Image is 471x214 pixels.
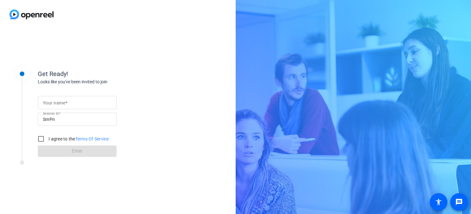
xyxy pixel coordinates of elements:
[75,136,109,141] a: Terms Of Service
[455,198,463,206] mat-icon: message
[43,111,59,115] mat-label: Session ID
[43,100,65,105] mat-label: Your name
[47,136,109,142] label: I agree to the
[435,198,442,206] mat-icon: accessibility
[38,69,164,79] div: Get Ready!
[38,79,164,85] div: Looks like you've been invited to join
